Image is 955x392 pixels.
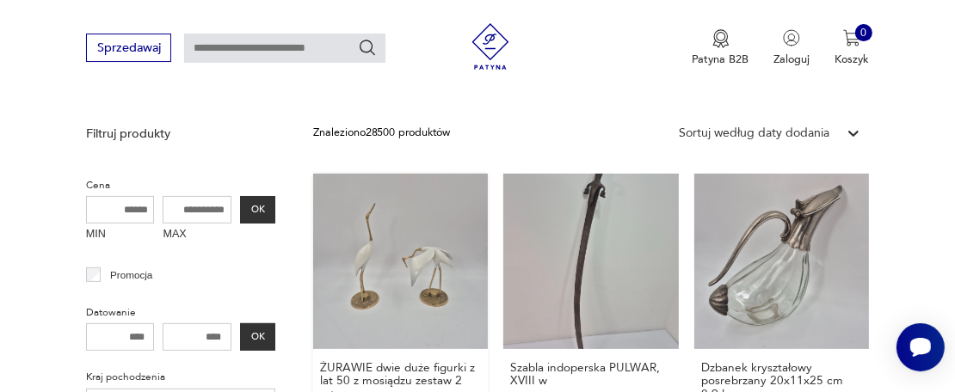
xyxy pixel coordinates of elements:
img: Ikona medalu [712,29,730,48]
label: MAX [163,224,231,248]
button: Sprzedawaj [86,34,171,62]
p: Patyna B2B [693,52,749,67]
p: Datowanie [86,304,276,322]
button: 0Koszyk [835,29,869,67]
img: Patyna - sklep z meblami i dekoracjami vintage [462,23,520,70]
a: Sprzedawaj [86,44,171,54]
div: Sortuj według daty dodania [679,125,829,142]
p: Cena [86,177,276,194]
img: Ikonka użytkownika [783,29,800,46]
p: Zaloguj [773,52,810,67]
p: Promocja [110,266,152,284]
p: Kraj pochodzenia [86,369,276,386]
a: Ikona medaluPatyna B2B [693,29,749,67]
p: Koszyk [835,52,869,67]
div: Znaleziono 28500 produktów [313,125,451,142]
p: Filtruj produkty [86,126,276,143]
label: MIN [86,224,155,248]
h3: Szabla indoperska PULWAR, XVIII w [510,361,671,388]
button: OK [240,323,275,351]
button: Zaloguj [773,29,810,67]
iframe: Smartsupp widget button [896,323,945,371]
button: OK [240,196,275,224]
button: Szukaj [358,38,377,57]
div: 0 [855,24,872,41]
img: Ikona koszyka [843,29,860,46]
button: Patyna B2B [693,29,749,67]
